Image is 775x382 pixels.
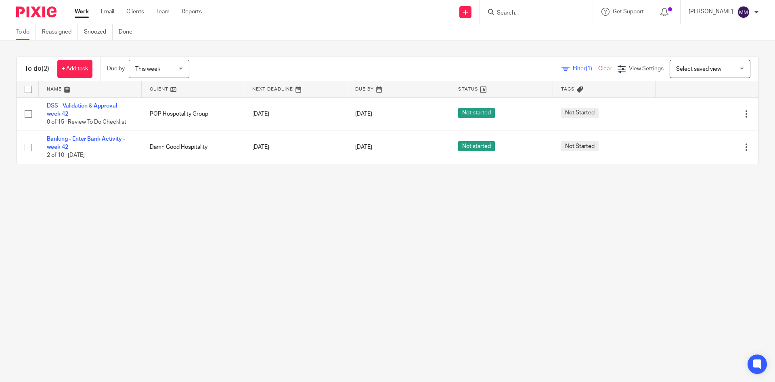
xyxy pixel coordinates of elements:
[42,65,49,72] span: (2)
[355,144,372,150] span: [DATE]
[75,8,89,16] a: Work
[57,60,92,78] a: + Add task
[47,103,120,117] a: DSS - Validation & Approval - week 42
[598,66,612,72] a: Clear
[16,24,36,40] a: To do
[244,131,347,164] td: [DATE]
[16,6,57,17] img: Pixie
[47,136,125,150] a: Banking - Enter Bank Activity - week 42
[613,9,644,15] span: Get Support
[84,24,113,40] a: Snoozed
[156,8,170,16] a: Team
[561,108,599,118] span: Not Started
[561,141,599,151] span: Not Started
[676,66,721,72] span: Select saved view
[629,66,664,72] span: View Settings
[458,141,495,151] span: Not started
[126,8,144,16] a: Clients
[496,10,569,17] input: Search
[561,87,575,91] span: Tags
[689,8,733,16] p: [PERSON_NAME]
[737,6,750,19] img: svg%3E
[573,66,598,72] span: Filter
[182,8,202,16] a: Reports
[119,24,138,40] a: Done
[47,153,85,158] span: 2 of 10 · [DATE]
[458,108,495,118] span: Not started
[142,97,245,131] td: POP Hospotality Group
[107,65,125,73] p: Due by
[142,131,245,164] td: Damn Good Hospitality
[25,65,49,73] h1: To do
[135,66,160,72] span: This week
[586,66,592,72] span: (1)
[47,119,126,125] span: 0 of 15 · Review To Do Checklist
[101,8,114,16] a: Email
[355,111,372,117] span: [DATE]
[244,97,347,131] td: [DATE]
[42,24,78,40] a: Reassigned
